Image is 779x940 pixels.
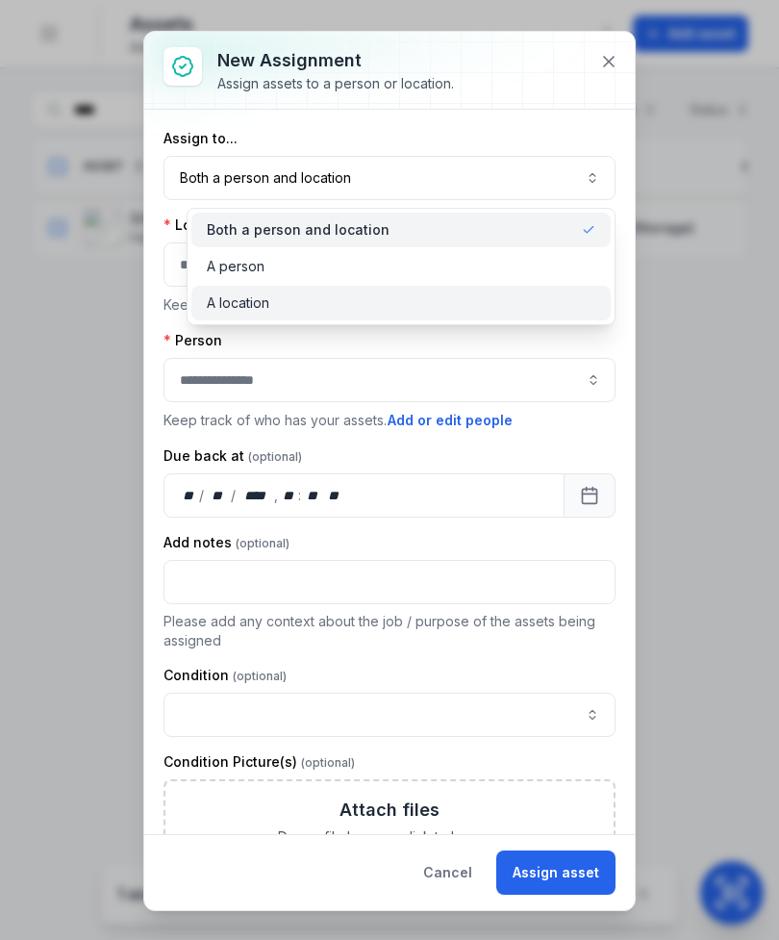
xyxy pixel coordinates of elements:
[163,752,355,772] label: Condition Picture(s)
[207,220,389,240] span: Both a person and location
[207,257,264,276] span: A person
[163,666,287,685] label: Condition
[187,208,616,325] div: Both a person and location
[278,827,502,847] span: Drag a file here, or click to browse.
[163,156,616,200] button: Both a person and location
[339,797,440,824] h3: Attach files
[163,533,289,552] label: Add notes
[163,612,616,650] p: Please add any context about the job / purpose of the assets being assigned
[207,293,269,313] span: A location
